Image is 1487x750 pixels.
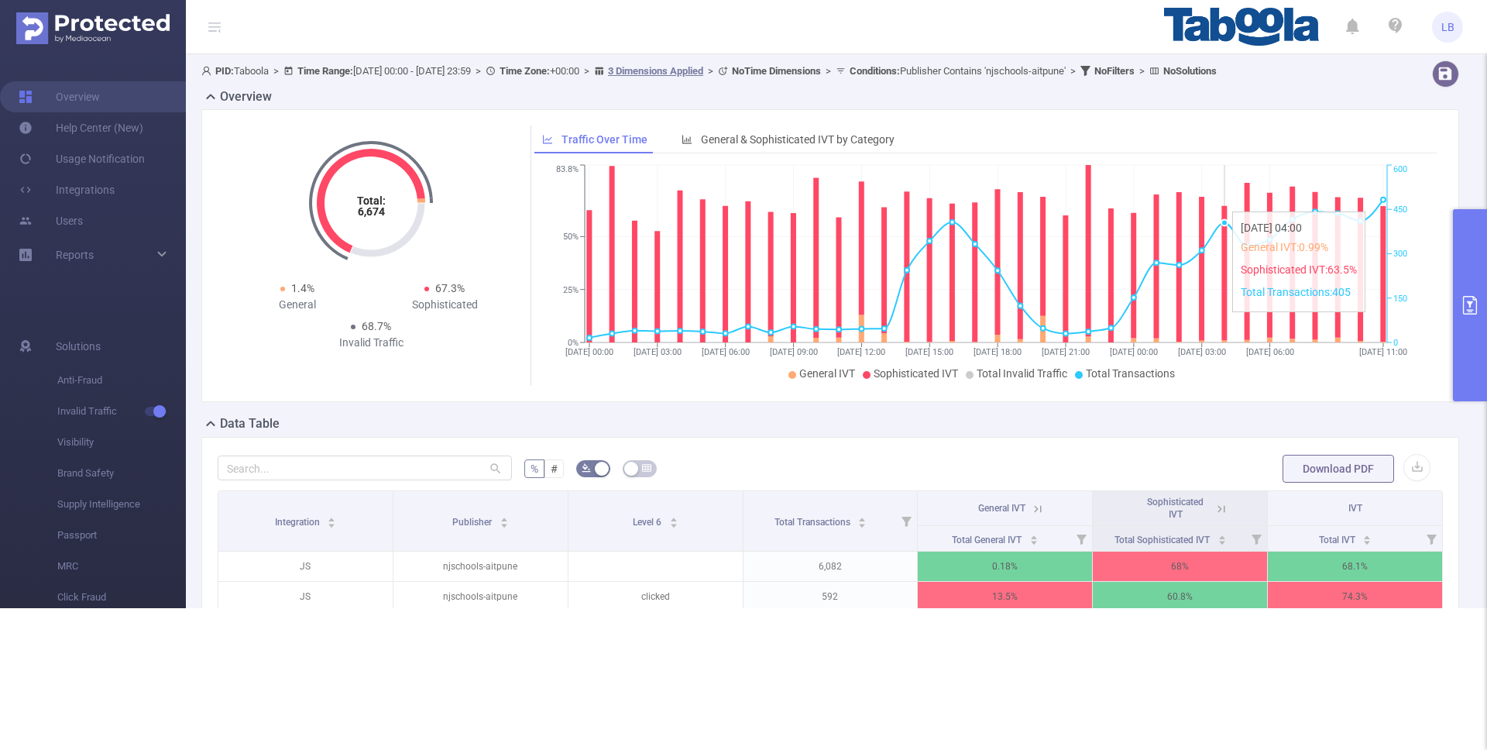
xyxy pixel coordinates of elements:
i: icon: caret-up [1363,533,1372,538]
input: Search... [218,456,512,480]
span: > [471,65,486,77]
div: General [224,297,371,313]
tspan: 25% [563,285,579,295]
div: Sort [327,515,336,525]
i: icon: caret-up [669,515,678,520]
span: > [579,65,594,77]
span: > [269,65,283,77]
tspan: 50% [563,232,579,243]
span: Taboola [DATE] 00:00 - [DATE] 23:59 +00:00 [201,65,1217,77]
span: Sophisticated IVT [874,367,958,380]
tspan: [DATE] 09:00 [769,347,817,357]
span: Publisher [452,517,494,528]
span: # [551,463,558,475]
a: Reports [56,239,94,270]
p: 74.3% [1268,582,1442,611]
u: 3 Dimensions Applied [608,65,703,77]
tspan: 600 [1393,165,1407,175]
span: Publisher Contains 'njschools-aitpune' [850,65,1066,77]
i: icon: line-chart [542,134,553,145]
tspan: [DATE] 18:00 [974,347,1022,357]
span: > [1135,65,1149,77]
div: Sort [1362,533,1372,542]
p: njschools-aitpune [393,582,568,611]
tspan: [DATE] 00:00 [565,347,613,357]
span: Reports [56,249,94,261]
span: 68.7% [362,320,391,332]
span: 1.4% [291,282,314,294]
p: clicked [568,582,743,611]
span: General IVT [799,367,855,380]
span: % [531,463,538,475]
i: icon: bg-colors [582,463,591,473]
i: Filter menu [1420,526,1442,551]
span: Supply Intelligence [57,489,186,520]
i: icon: caret-down [1030,538,1039,543]
div: Sort [1029,533,1039,542]
i: icon: bar-chart [682,134,692,145]
b: No Filters [1094,65,1135,77]
div: Sort [500,515,509,525]
i: Filter menu [895,491,917,551]
a: Users [19,205,83,236]
b: PID: [215,65,234,77]
i: Filter menu [1245,526,1267,551]
span: > [703,65,718,77]
a: Integrations [19,174,115,205]
tspan: [DATE] 03:00 [633,347,681,357]
span: MRC [57,551,186,582]
span: General IVT [978,503,1025,514]
p: 13.5% [918,582,1092,611]
tspan: 83.8% [556,165,579,175]
p: 592 [743,582,918,611]
span: Solutions [56,331,101,362]
b: Conditions : [850,65,900,77]
i: icon: caret-down [669,521,678,526]
span: Passport [57,520,186,551]
span: Total Transactions [1086,367,1175,380]
div: Sort [857,515,867,525]
div: Invalid Traffic [297,335,445,351]
i: Filter menu [1070,526,1092,551]
tspan: [DATE] 15:00 [905,347,953,357]
button: Download PDF [1283,455,1394,483]
tspan: 450 [1393,205,1407,215]
a: Overview [19,81,100,112]
span: Integration [275,517,322,528]
i: icon: caret-down [500,521,508,526]
span: 67.3% [435,282,465,294]
tspan: [DATE] 06:00 [701,347,749,357]
tspan: [DATE] 03:00 [1177,347,1225,357]
tspan: [DATE] 12:00 [837,347,885,357]
p: 0.18% [918,552,1092,581]
b: Time Range: [297,65,353,77]
b: No Solutions [1163,65,1217,77]
i: icon: table [642,463,651,473]
tspan: 6,674 [358,205,385,218]
p: 68% [1093,552,1267,581]
span: Sophisticated IVT [1147,497,1204,520]
tspan: 300 [1393,249,1407,260]
div: Sophisticated [371,297,518,313]
i: icon: caret-up [328,515,336,520]
i: icon: caret-down [1217,538,1226,543]
span: Traffic Over Time [561,133,647,146]
tspan: Total: [357,194,386,207]
p: 6,082 [743,552,918,581]
b: No Time Dimensions [732,65,821,77]
i: icon: caret-down [858,521,867,526]
span: Total Invalid Traffic [977,367,1067,380]
p: 60.8% [1093,582,1267,611]
a: Help Center (New) [19,112,143,143]
span: Total Transactions [774,517,853,528]
i: icon: caret-down [328,521,336,526]
span: LB [1441,12,1454,43]
span: Total General IVT [952,535,1024,545]
p: JS [218,582,393,611]
span: Anti-Fraud [57,365,186,396]
span: IVT [1348,503,1362,514]
span: Brand Safety [57,458,186,489]
p: JS [218,552,393,581]
p: 68.1% [1268,552,1442,581]
i: icon: caret-up [500,515,508,520]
